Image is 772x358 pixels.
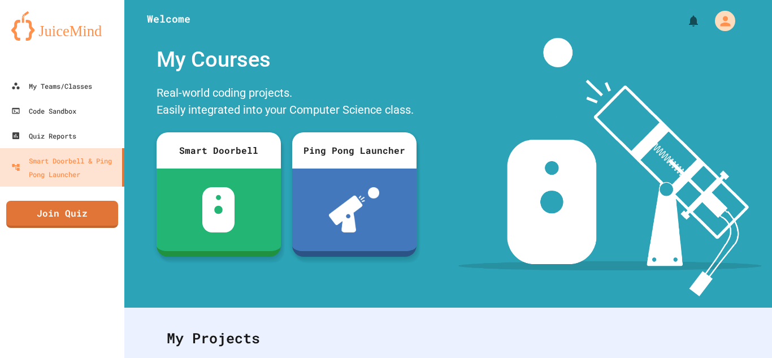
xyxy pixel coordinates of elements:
[11,129,76,143] div: Quiz Reports
[11,11,113,41] img: logo-orange.svg
[292,132,417,169] div: Ping Pong Launcher
[151,81,422,124] div: Real-world coding projects. Easily integrated into your Computer Science class.
[11,104,76,118] div: Code Sandbox
[11,154,118,181] div: Smart Doorbell & Ping Pong Launcher
[703,8,738,34] div: My Account
[458,38,761,296] img: banner-image-my-projects.png
[6,201,118,228] a: Join Quiz
[329,187,379,232] img: ppl-with-ball.png
[157,132,281,169] div: Smart Doorbell
[666,11,703,31] div: My Notifications
[202,187,235,232] img: sdb-white.svg
[151,38,422,81] div: My Courses
[11,79,92,93] div: My Teams/Classes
